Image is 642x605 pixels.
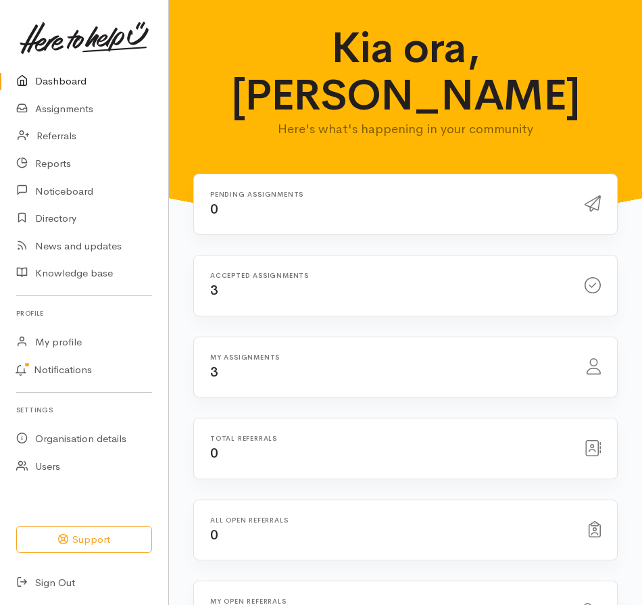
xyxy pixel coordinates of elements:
h6: My assignments [210,354,570,361]
p: Here's what's happening in your community [230,120,581,139]
span: 3 [210,364,218,381]
h6: Pending assignments [210,191,568,198]
h6: Settings [16,401,152,419]
h6: Profile [16,304,152,322]
h6: My open referrals [210,598,564,605]
h1: Kia ora, [PERSON_NAME] [230,24,581,120]
span: 0 [210,445,218,462]
span: 3 [210,282,218,299]
h6: Accepted assignments [210,272,568,279]
button: Support [16,526,152,554]
h6: All open referrals [210,516,572,524]
h6: Total referrals [210,435,568,442]
span: 0 [210,527,218,543]
span: 0 [210,201,218,218]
